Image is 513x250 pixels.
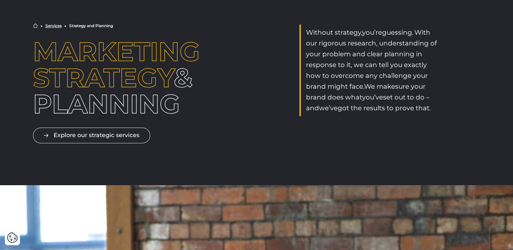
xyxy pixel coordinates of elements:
[362,93,383,101] span: you’ve
[306,28,362,36] span: Without strategy,
[306,93,429,112] span: set out to do – and
[319,104,338,112] span: we’ve
[306,28,437,90] span: With our rigorous research, understanding of your problem and clear planning in response to it, w...
[364,82,395,90] span: We make
[362,28,382,36] span: you’re
[45,24,62,28] a: Services
[306,82,425,101] span: sure your brand does what
[382,28,413,36] span: guessing.
[33,39,214,117] h1: & planning
[64,24,67,28] li: ▶︎
[338,104,431,112] span: got the results to prove that.
[7,232,18,243] img: Revisit consent button
[69,24,113,28] li: Strategy and Planning
[33,36,200,94] span: Marketing Strategy
[7,232,18,243] button: Cookie Settings
[33,128,150,143] a: Explore our strategic services
[33,23,38,28] a: Home
[40,24,43,28] li: ▶︎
